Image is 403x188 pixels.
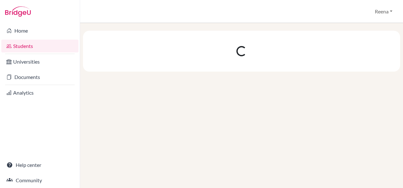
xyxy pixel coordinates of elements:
[1,159,78,171] a: Help center
[372,5,395,18] button: Reena
[1,174,78,187] a: Community
[1,86,78,99] a: Analytics
[1,40,78,52] a: Students
[1,71,78,83] a: Documents
[1,55,78,68] a: Universities
[1,24,78,37] a: Home
[5,6,31,17] img: Bridge-U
